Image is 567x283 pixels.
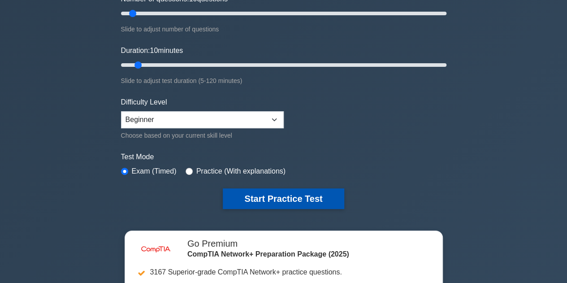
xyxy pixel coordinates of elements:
button: Start Practice Test [223,188,344,209]
span: 10 [150,47,158,54]
label: Difficulty Level [121,97,167,108]
div: Slide to adjust number of questions [121,24,446,35]
label: Duration: minutes [121,45,183,56]
label: Exam (Timed) [132,166,177,177]
label: Test Mode [121,152,446,162]
div: Slide to adjust test duration (5-120 minutes) [121,75,446,86]
label: Practice (With explanations) [196,166,286,177]
div: Choose based on your current skill level [121,130,284,141]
